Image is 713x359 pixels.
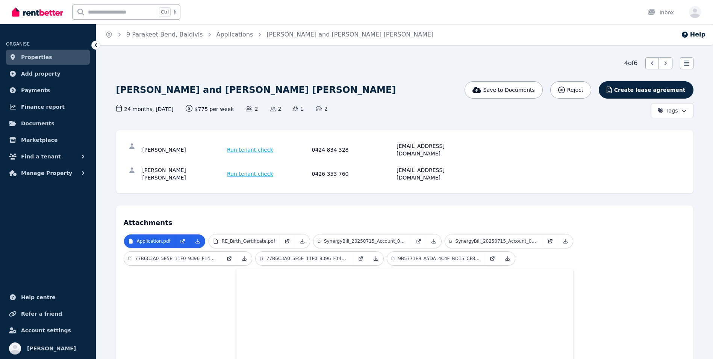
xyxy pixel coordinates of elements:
[324,238,407,244] p: SynergyBill_20250715_Account_000441463700_029603.pdf
[266,256,349,262] p: 77B6C3A0_5E5E_11F0_9396_F14A6D1C741B_1.pdf
[237,252,252,265] a: Download Attachment
[21,326,71,335] span: Account settings
[368,252,383,265] a: Download Attachment
[135,256,217,262] p: 77B6C3A0_5E5E_11F0_9396_F14A6D1C741B.pdf
[657,107,678,114] span: Tags
[445,234,543,248] a: SynergyBill_20250715_Account_000441463700_029603_1.pdf
[6,323,90,338] a: Account settings
[227,170,273,178] span: Run tenant check
[209,234,280,248] a: RE_Birth_Certificate.pdf
[266,31,433,38] a: [PERSON_NAME] and [PERSON_NAME] [PERSON_NAME]
[216,31,253,38] a: Applications
[624,59,638,68] span: 4 of 6
[280,234,295,248] a: Open in new Tab
[599,81,693,99] button: Create lease agreement
[681,30,705,39] button: Help
[21,119,54,128] span: Documents
[6,50,90,65] a: Properties
[312,166,395,181] div: 0426 353 760
[558,234,573,248] a: Download Attachment
[6,99,90,114] a: Finance report
[543,234,558,248] a: Open in new Tab
[124,252,222,265] a: 77B6C3A0_5E5E_11F0_9396_F14A6D1C741B.pdf
[6,290,90,305] a: Help centre
[397,142,479,157] div: [EMAIL_ADDRESS][DOMAIN_NAME]
[687,333,705,351] iframe: Intercom live chat
[500,252,515,265] a: Download Attachment
[465,81,543,99] button: Save to Documents
[21,69,61,78] span: Add property
[397,166,479,181] div: [EMAIL_ADDRESS][DOMAIN_NAME]
[567,86,583,94] span: Reject
[312,142,395,157] div: 0424 834 328
[21,152,61,161] span: Find a tenant
[126,31,203,38] a: 9 Parakeet Bend, Baldivis
[222,238,275,244] p: RE_Birth_Certificate.pdf
[124,213,686,228] h4: Attachments
[6,149,90,164] button: Find a tenant
[6,116,90,131] a: Documents
[27,344,76,353] span: [PERSON_NAME]
[175,234,190,248] a: Open in new Tab
[411,234,426,248] a: Open in new Tab
[227,146,273,154] span: Run tenant check
[456,238,539,244] p: SynergyBill_20250715_Account_000441463700_029603_1.pdf
[550,81,591,99] button: Reject
[21,86,50,95] span: Payments
[186,105,234,113] span: $775 per week
[142,142,225,157] div: [PERSON_NAME]
[426,234,441,248] a: Download Attachment
[316,105,328,113] span: 2
[174,9,176,15] span: k
[21,169,72,178] span: Manage Property
[614,86,686,94] span: Create lease agreement
[270,105,282,113] span: 2
[483,86,535,94] span: Save to Documents
[137,238,171,244] p: Application.pdf
[485,252,500,265] a: Open in new Tab
[21,309,62,318] span: Refer a friend
[21,293,56,302] span: Help centre
[651,103,693,118] button: Tags
[295,234,310,248] a: Download Attachment
[142,166,225,181] div: [PERSON_NAME] [PERSON_NAME]
[256,252,353,265] a: 77B6C3A0_5E5E_11F0_9396_F14A6D1C741B_1.pdf
[222,252,237,265] a: Open in new Tab
[6,41,30,47] span: ORGANISE
[116,84,396,96] h1: [PERSON_NAME] and [PERSON_NAME] [PERSON_NAME]
[398,256,480,262] p: 9B5771E9_A5DA_4C4F_BD15_CF80F9A4B4D0.pdf
[246,105,258,113] span: 2
[6,132,90,148] a: Marketplace
[21,135,58,145] span: Marketplace
[21,102,65,111] span: Finance report
[159,7,171,17] span: Ctrl
[648,9,674,16] div: Inbox
[6,66,90,81] a: Add property
[12,6,63,18] img: RentBetter
[6,306,90,321] a: Refer a friend
[313,234,411,248] a: SynergyBill_20250715_Account_000441463700_029603.pdf
[387,252,485,265] a: 9B5771E9_A5DA_4C4F_BD15_CF80F9A4B4D0.pdf
[6,83,90,98] a: Payments
[124,234,175,248] a: Application.pdf
[6,166,90,181] button: Manage Property
[21,53,52,62] span: Properties
[116,105,174,113] span: 24 months , [DATE]
[96,24,442,45] nav: Breadcrumb
[293,105,303,113] span: 1
[353,252,368,265] a: Open in new Tab
[190,234,205,248] a: Download Attachment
